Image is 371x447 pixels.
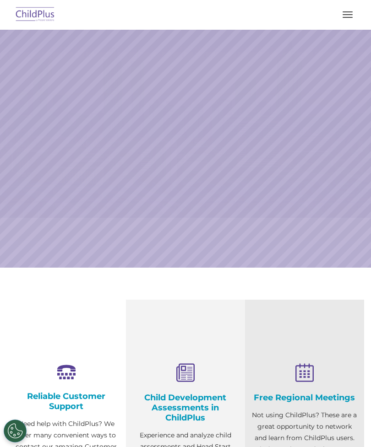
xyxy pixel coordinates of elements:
[14,391,119,411] h4: Reliable Customer Support
[252,393,357,403] h4: Free Regional Meetings
[4,420,27,442] button: Cookies Settings
[133,393,238,423] h4: Child Development Assessments in ChildPlus
[14,4,57,26] img: ChildPlus by Procare Solutions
